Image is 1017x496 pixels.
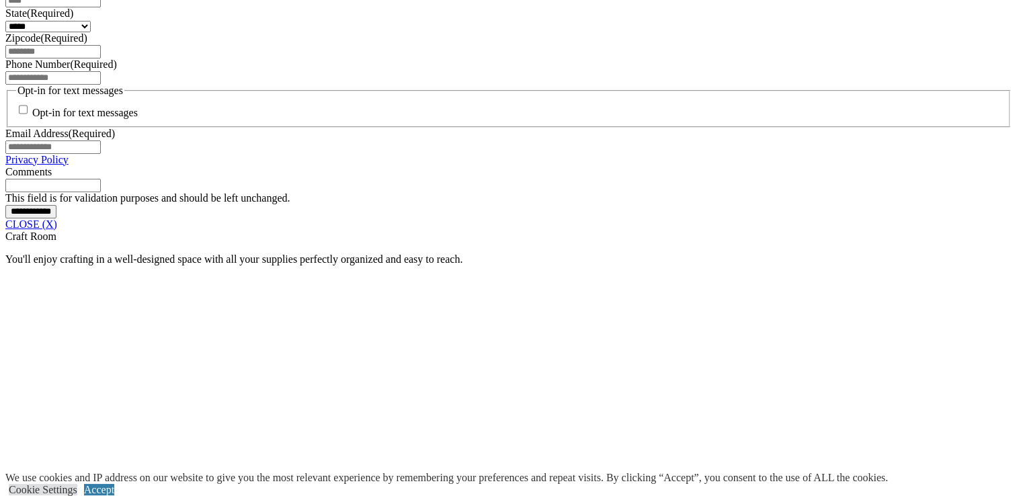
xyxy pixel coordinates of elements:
[5,472,888,484] div: We use cookies and IP address on our website to give you the most relevant experience by remember...
[32,108,138,119] label: Opt-in for text messages
[40,32,87,44] span: (Required)
[27,7,73,19] span: (Required)
[84,484,114,495] a: Accept
[70,58,116,70] span: (Required)
[5,253,1012,265] p: You'll enjoy crafting in a well-designed space with all your supplies perfectly organized and eas...
[5,154,69,165] a: Privacy Policy
[5,58,117,70] label: Phone Number
[5,32,87,44] label: Zipcode
[5,192,1012,204] div: This field is for validation purposes and should be left unchanged.
[5,218,57,230] a: CLOSE (X)
[5,7,73,19] label: State
[5,231,56,242] span: Craft Room
[69,128,115,139] span: (Required)
[16,85,124,97] legend: Opt-in for text messages
[9,484,77,495] a: Cookie Settings
[5,128,115,139] label: Email Address
[5,166,52,177] label: Comments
